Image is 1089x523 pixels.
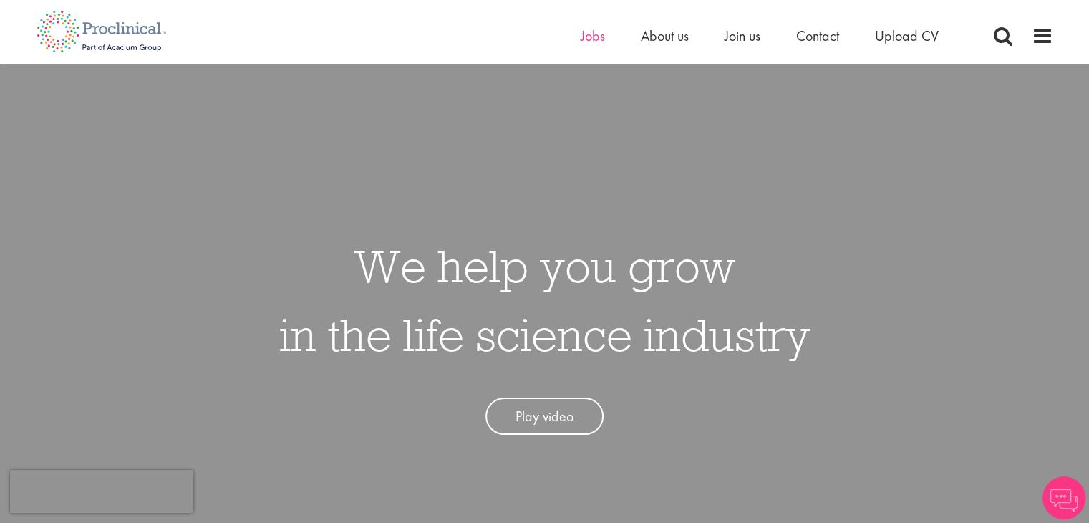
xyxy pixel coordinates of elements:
img: Chatbot [1042,476,1085,519]
a: About us [641,27,689,45]
a: Contact [796,27,839,45]
a: Join us [725,27,760,45]
a: Play video [485,398,604,436]
a: Upload CV [875,27,939,45]
a: Jobs [581,27,605,45]
h1: We help you grow in the life science industry [279,231,810,369]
